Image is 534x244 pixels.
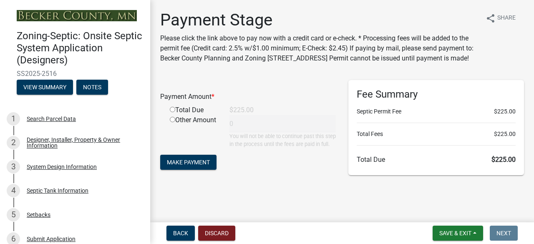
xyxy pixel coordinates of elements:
div: Payment Amount [154,92,342,102]
wm-modal-confirm: Notes [76,84,108,91]
button: shareShare [479,10,522,26]
i: share [486,13,496,23]
img: Becker County, Minnesota [17,10,137,21]
div: Total Due [164,105,223,115]
span: Back [173,230,188,236]
div: 1 [7,112,20,126]
span: Share [497,13,516,23]
button: View Summary [17,80,73,95]
div: Submit Application [27,236,76,242]
div: 2 [7,136,20,149]
div: Designer, Installer, Property & Owner Information [27,137,137,148]
div: Other Amount [164,115,223,148]
p: Please click the link above to pay now with a credit card or e-check. * Processing fees will be a... [160,33,479,63]
li: Septic Permit Fee [357,107,516,116]
span: Next [496,230,511,236]
div: Septic Tank Information [27,188,88,194]
wm-modal-confirm: Summary [17,84,73,91]
span: SS2025-2516 [17,70,133,78]
span: $225.00 [494,130,516,138]
span: $225.00 [494,107,516,116]
div: Setbacks [27,212,50,218]
h6: Fee Summary [357,88,516,101]
button: Discard [198,226,235,241]
button: Make Payment [160,155,217,170]
button: Next [490,226,518,241]
h4: Zoning-Septic: Onsite Septic System Application (Designers) [17,30,144,66]
div: 4 [7,184,20,197]
div: System Design Information [27,164,97,170]
li: Total Fees [357,130,516,138]
button: Back [166,226,195,241]
div: 5 [7,208,20,221]
h6: Total Due [357,156,516,164]
div: Search Parcel Data [27,116,76,122]
span: $225.00 [491,156,516,164]
button: Notes [76,80,108,95]
button: Save & Exit [433,226,483,241]
div: 3 [7,160,20,174]
span: Save & Exit [439,230,471,236]
h1: Payment Stage [160,10,479,30]
span: Make Payment [167,159,210,166]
